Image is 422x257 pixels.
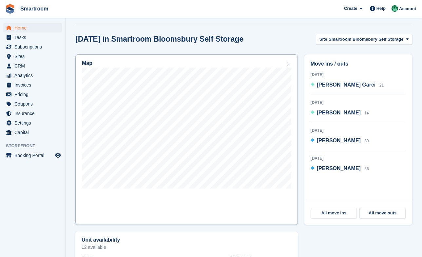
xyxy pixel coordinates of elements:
span: Subscriptions [14,42,54,51]
a: menu [3,128,62,137]
a: All move outs [359,208,406,218]
span: 21 [379,83,384,88]
a: menu [3,118,62,128]
span: [PERSON_NAME] [317,166,361,171]
a: menu [3,99,62,109]
div: [DATE] [311,155,406,161]
span: Home [14,23,54,32]
span: 14 [364,111,369,115]
a: menu [3,23,62,32]
a: [PERSON_NAME] Garci 21 [311,81,384,89]
span: Capital [14,128,54,137]
a: menu [3,71,62,80]
a: menu [3,52,62,61]
span: Account [399,6,416,12]
a: Smartroom [18,3,51,14]
span: Sites [14,52,54,61]
a: [PERSON_NAME] 89 [311,137,369,145]
span: Invoices [14,80,54,89]
a: menu [3,42,62,51]
button: Site: Smartroom Bloomsbury Self Storage [316,34,412,45]
a: menu [3,109,62,118]
span: Settings [14,118,54,128]
span: Storefront [6,143,65,149]
span: Booking Portal [14,151,54,160]
div: [DATE] [311,100,406,106]
span: Analytics [14,71,54,80]
h2: [DATE] in Smartroom Bloomsbury Self Storage [75,35,243,44]
span: Help [376,5,386,12]
span: Insurance [14,109,54,118]
p: 12 available [82,245,292,249]
span: Create [344,5,357,12]
a: menu [3,61,62,70]
h2: Map [82,60,92,66]
span: Site: [319,36,329,43]
span: [PERSON_NAME] Garci [317,82,376,88]
a: All move ins [311,208,357,218]
span: CRM [14,61,54,70]
h2: Unit availability [82,237,120,243]
span: Tasks [14,33,54,42]
span: Smartroom Bloomsbury Self Storage [329,36,403,43]
span: Coupons [14,99,54,109]
span: Pricing [14,90,54,99]
img: Jacob Gabriel [392,5,398,12]
a: menu [3,33,62,42]
img: stora-icon-8386f47178a22dfd0bd8f6a31ec36ba5ce8667c1dd55bd0f319d3a0aa187defe.svg [5,4,15,14]
a: Map [75,54,298,225]
span: [PERSON_NAME] [317,110,361,115]
span: 89 [364,139,369,143]
a: menu [3,151,62,160]
div: [DATE] [311,72,406,78]
a: menu [3,90,62,99]
a: menu [3,80,62,89]
span: 86 [364,167,369,171]
a: Preview store [54,151,62,159]
div: [DATE] [311,128,406,133]
span: [PERSON_NAME] [317,138,361,143]
a: [PERSON_NAME] 14 [311,109,369,117]
h2: Move ins / outs [311,60,406,68]
a: [PERSON_NAME] 86 [311,165,369,173]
